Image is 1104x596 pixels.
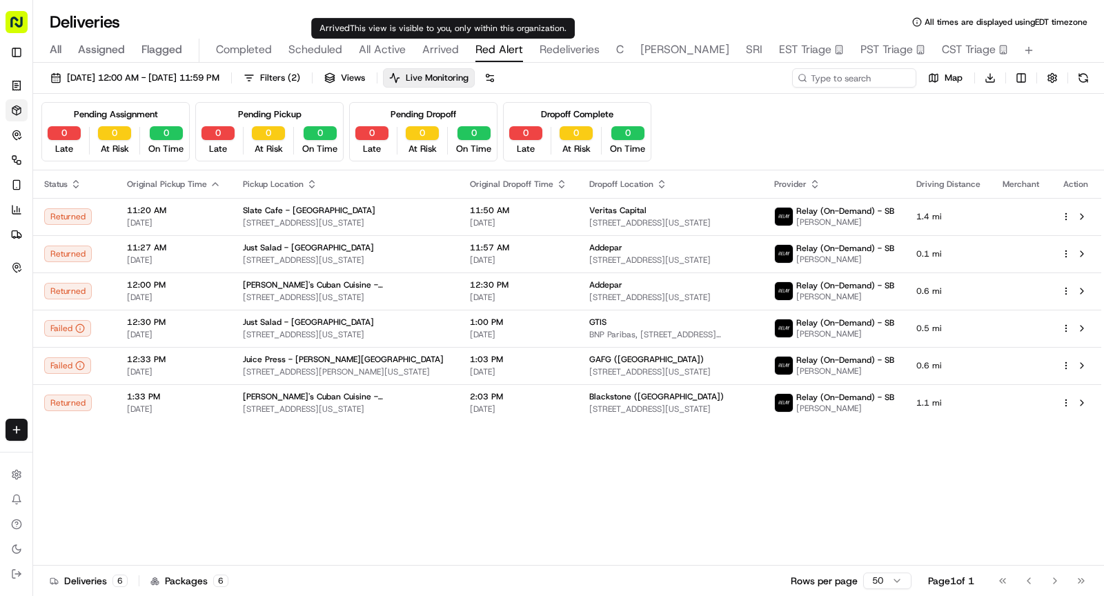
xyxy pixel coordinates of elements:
span: Map [945,72,963,84]
img: relay_logo_black.png [775,282,793,300]
span: At Risk [562,143,591,155]
span: GTIS [589,317,607,328]
img: 1736555255976-a54dd68f-1ca7-489b-9aae-adbdc363a1c4 [14,131,39,156]
div: Dropoff Complete0Late0At Risk0On Time [503,102,651,161]
span: [DATE] [470,366,567,377]
span: On Time [302,143,337,155]
span: [PERSON_NAME]'s Cuban Cuisine - [GEOGRAPHIC_DATA] [243,279,448,290]
p: Welcome 👋 [14,54,251,77]
button: 0 [201,126,235,140]
span: 11:57 AM [470,242,567,253]
img: relay_logo_black.png [775,319,793,337]
span: Just Salad - [GEOGRAPHIC_DATA] [243,242,374,253]
span: [STREET_ADDRESS][US_STATE] [589,255,752,266]
span: Live Monitoring [406,72,469,84]
span: PST Triage [860,41,913,58]
span: ( 2 ) [288,72,300,84]
span: [PERSON_NAME] [640,41,729,58]
span: Assigned [78,41,125,58]
span: • [115,213,119,224]
div: Pending Assignment [74,108,158,121]
span: Completed [216,41,272,58]
span: Addepar [589,279,622,290]
span: [PERSON_NAME] [796,328,894,339]
button: 0 [355,126,388,140]
span: 12:33 PM [127,354,221,365]
span: [PERSON_NAME]'s Cuban Cuisine - [GEOGRAPHIC_DATA] [243,391,448,402]
button: Live Monitoring [383,68,475,88]
button: Failed [44,320,91,337]
span: [DATE] [470,292,567,303]
span: Late [517,143,535,155]
a: 💻API Documentation [111,265,227,290]
button: See all [214,176,251,192]
span: Pylon [137,304,167,315]
span: Blackstone ([GEOGRAPHIC_DATA]) [589,391,724,402]
span: 12:30 PM [127,317,221,328]
div: Pending Dropoff0Late0At Risk0On Time [349,102,497,161]
button: 0 [252,126,285,140]
span: 0.5 mi [916,323,980,334]
span: At Risk [408,143,437,155]
span: [DATE] 12:00 AM - [DATE] 11:59 PM [67,72,219,84]
span: On Time [610,143,645,155]
span: 0.1 mi [916,248,980,259]
span: Relay (On-Demand) - SB [796,206,894,217]
span: [DATE] [127,292,221,303]
span: Late [209,143,227,155]
div: Pending Pickup0Late0At Risk0On Time [195,102,344,161]
img: Alessandra Gomez [14,200,36,222]
button: 0 [560,126,593,140]
input: Got a question? Start typing here... [36,88,248,103]
span: [STREET_ADDRESS][US_STATE] [589,217,752,228]
span: 1:03 PM [470,354,567,365]
button: 0 [150,126,183,140]
span: Late [55,143,73,155]
span: Views [341,72,365,84]
span: [STREET_ADDRESS][US_STATE] [243,404,448,415]
span: [DATE] [127,366,221,377]
div: 📗 [14,272,25,283]
span: [STREET_ADDRESS][US_STATE] [589,366,752,377]
span: Filters [260,72,300,84]
span: Merchant [1003,179,1039,190]
span: [PERSON_NAME] [796,403,894,414]
span: [PERSON_NAME] [796,366,894,377]
span: 1:00 PM [470,317,567,328]
div: Packages [150,574,228,588]
span: Relay (On-Demand) - SB [796,280,894,291]
span: 11:27 AM [127,242,221,253]
span: Dropoff Location [589,179,653,190]
span: 12:00 PM [127,279,221,290]
div: Start new chat [47,131,226,145]
div: We're available if you need us! [47,145,175,156]
span: GAFG ([GEOGRAPHIC_DATA]) [589,354,704,365]
span: Juice Press - [PERSON_NAME][GEOGRAPHIC_DATA] [243,354,444,365]
img: relay_logo_black.png [775,245,793,263]
span: All [50,41,61,58]
span: [STREET_ADDRESS][PERSON_NAME][US_STATE] [243,366,448,377]
button: 0 [304,126,337,140]
span: On Time [148,143,184,155]
span: [STREET_ADDRESS][US_STATE] [243,255,448,266]
span: 1:33 PM [127,391,221,402]
span: Red Alert [475,41,523,58]
div: Pending Pickup [238,108,302,121]
div: Past conversations [14,179,92,190]
div: Arrived [311,18,575,39]
span: Relay (On-Demand) - SB [796,355,894,366]
span: EST Triage [779,41,831,58]
button: Failed [44,357,91,374]
span: This view is visible to you, only within this organization. [350,23,566,34]
span: At Risk [255,143,283,155]
span: [STREET_ADDRESS][US_STATE] [243,329,448,340]
span: 11:20 AM [127,205,221,216]
button: Filters(2) [237,68,306,88]
span: [DATE] [127,217,221,228]
span: 1.1 mi [916,397,980,408]
span: All Active [359,41,406,58]
span: Relay (On-Demand) - SB [796,317,894,328]
span: Late [363,143,381,155]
